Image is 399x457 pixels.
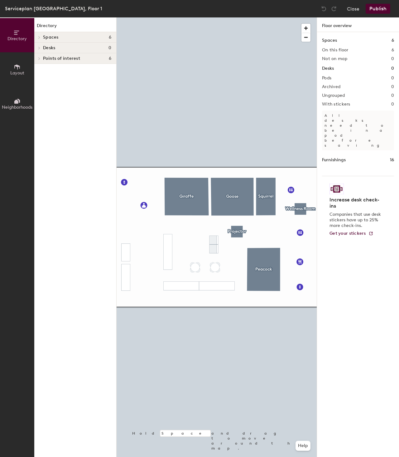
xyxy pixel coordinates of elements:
h2: 0 [391,102,394,107]
span: 0 [108,45,111,50]
img: Undo [321,6,327,12]
h2: Ungrouped [322,93,345,98]
h4: Increase desk check-ins [329,197,383,209]
h2: Not on map [322,56,347,61]
h1: Spaces [322,37,337,44]
h2: On this floor [322,48,349,53]
h2: With stickers [322,102,350,107]
button: Publish [366,4,390,14]
h1: 16 [390,157,394,163]
h2: 0 [391,84,394,89]
span: 6 [109,35,111,40]
span: Get your stickers [329,231,366,236]
h1: Desks [322,65,334,72]
h2: Pods [322,76,331,81]
div: Serviceplan [GEOGRAPHIC_DATA], Floor 1 [5,5,102,12]
button: Help [296,441,310,451]
h2: 0 [391,56,394,61]
h2: 0 [391,76,394,81]
span: Layout [10,70,24,76]
p: All desks need to be in a pod before saving [322,111,394,150]
h1: 0 [391,65,394,72]
h2: 6 [392,48,394,53]
img: Redo [331,6,337,12]
button: Close [347,4,359,14]
img: Sticker logo [329,184,344,194]
p: Companies that use desk stickers have up to 25% more check-ins. [329,212,383,228]
h1: 6 [392,37,394,44]
h1: Furnishings [322,157,346,163]
span: Desks [43,45,55,50]
h2: 0 [391,93,394,98]
a: Get your stickers [329,231,373,236]
span: Directory [7,36,27,41]
h1: Floor overview [317,17,399,32]
span: Points of interest [43,56,80,61]
span: Neighborhoods [2,105,32,110]
span: Spaces [43,35,59,40]
h1: Directory [34,22,116,32]
h2: Archived [322,84,340,89]
span: 6 [109,56,111,61]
